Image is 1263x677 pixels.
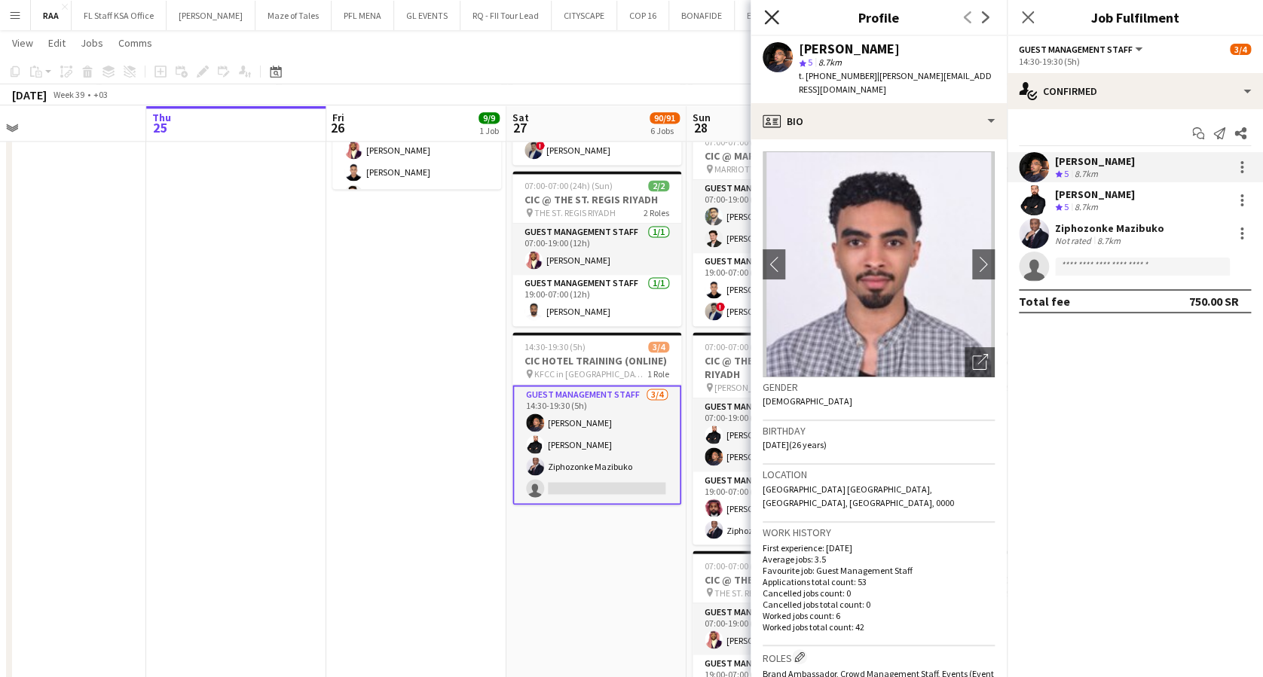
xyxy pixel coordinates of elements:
[693,471,861,544] app-card-role: Guest Management Staff2/219:00-07:00 (12h)[PERSON_NAME]Ziphozonke Mazibuko
[693,398,861,471] app-card-role: Guest Management Staff2/207:00-19:00 (12h)[PERSON_NAME][PERSON_NAME]
[693,127,861,326] app-job-card: 07:00-07:00 (24h) (Mon)4/4CIC @ MARRIOTT DQ RIYADH MARRIOTT DQ RIYADH2 RolesGuest Management Staf...
[552,1,617,30] button: CITYSCAPE
[648,341,669,352] span: 3/4
[647,368,669,380] span: 1 Role
[763,553,995,565] p: Average jobs: 3.5
[763,395,852,407] span: [DEMOGRAPHIC_DATA]
[1094,235,1124,246] div: 8.7km
[763,424,995,438] h3: Birthday
[669,1,735,30] button: BONAFIDE
[648,180,669,191] span: 2/2
[799,70,877,81] span: t. [PHONE_NUMBER]
[763,576,995,587] p: Applications total count: 53
[72,1,167,30] button: FL Staff KSA Office
[815,56,845,68] span: 8.7km
[1064,201,1069,212] span: 5
[1019,44,1133,55] span: Guest Management Staff
[693,180,861,253] app-card-role: Guest Management Staff2/207:00-19:00 (12h)[PERSON_NAME][PERSON_NAME]
[512,275,681,326] app-card-role: Guest Management Staff1/119:00-07:00 (12h)[PERSON_NAME]
[693,332,861,544] app-job-card: 07:00-07:00 (24h) (Mon)4/4CIC @ THE RITZ CARTLTON RIYADH [PERSON_NAME][GEOGRAPHIC_DATA], [GEOGRAP...
[1055,154,1135,168] div: [PERSON_NAME]
[1019,56,1251,67] div: 14:30-19:30 (5h)
[150,119,171,136] span: 25
[512,171,681,326] div: 07:00-07:00 (24h) (Sun)2/2CIC @ THE ST. REGIS RIYADH THE ST. REGIS RIYADH2 RolesGuest Management ...
[152,111,171,124] span: Thu
[48,36,66,50] span: Edit
[512,193,681,206] h3: CIC @ THE ST. REGIS RIYADH
[512,332,681,505] app-job-card: 14:30-19:30 (5h)3/4CIC HOTEL TRAINING (ONLINE) KFCC in [GEOGRAPHIC_DATA]1 RoleGuest Management St...
[460,1,552,30] button: RQ - FII Tour Lead
[705,136,794,148] span: 07:00-07:00 (24h) (Mon)
[1007,73,1263,109] div: Confirmed
[693,149,861,163] h3: CIC @ MARRIOTT DQ RIYADH
[510,119,529,136] span: 27
[50,89,87,100] span: Week 39
[644,207,669,218] span: 2 Roles
[524,341,586,352] span: 14:30-19:30 (5h)
[479,112,500,124] span: 9/9
[167,1,255,30] button: [PERSON_NAME]
[1189,294,1239,309] div: 750.00 SR
[763,649,995,665] h3: Roles
[1072,168,1101,181] div: 8.7km
[112,33,158,53] a: Comms
[965,347,995,377] div: Open photos pop-in
[512,385,681,505] app-card-role: Guest Management Staff3/414:30-19:30 (5h)[PERSON_NAME][PERSON_NAME]Ziphozonke Mazibuko
[534,207,616,218] span: THE ST. REGIS RIYADH
[763,380,995,394] h3: Gender
[735,1,830,30] button: Elevated XP - Tural
[763,542,995,553] p: First experience: [DATE]
[31,1,72,30] button: RAA
[763,621,995,633] p: Worked jobs total count: 42
[763,468,995,481] h3: Location
[799,70,992,95] span: | [PERSON_NAME][EMAIL_ADDRESS][DOMAIN_NAME]
[705,560,794,571] span: 07:00-07:00 (24h) (Mon)
[524,180,613,191] span: 07:00-07:00 (24h) (Sun)
[1072,201,1101,214] div: 8.7km
[332,70,501,274] app-card-role: Guest Management Staff8/814:00-19:00 (5h)[PERSON_NAME][PERSON_NAME] Draoui[PERSON_NAME][PERSON_NA...
[763,587,995,599] p: Cancelled jobs count: 0
[693,111,711,124] span: Sun
[693,572,861,586] h3: CIC @ THE ST. REGIS RIYADH
[763,599,995,610] p: Cancelled jobs total count: 0
[763,439,827,450] span: [DATE] (26 years)
[714,587,796,598] span: THE ST. REGIS RIYADH
[512,111,529,124] span: Sat
[714,163,799,175] span: MARRIOTT DQ RIYADH
[332,111,344,124] span: Fri
[75,33,109,53] a: Jobs
[763,565,995,576] p: Favourite job: Guest Management Staff
[479,125,499,136] div: 1 Job
[763,483,954,508] span: [GEOGRAPHIC_DATA] [GEOGRAPHIC_DATA], [GEOGRAPHIC_DATA], [GEOGRAPHIC_DATA], 0000
[255,1,332,30] button: Maze of Tales
[536,141,545,150] span: !
[512,354,681,367] h3: CIC HOTEL TRAINING (ONLINE)
[650,125,679,136] div: 6 Jobs
[751,8,1007,27] h3: Profile
[808,56,812,68] span: 5
[1055,221,1164,235] div: Ziphozonke Mazibuko
[332,1,394,30] button: PFL MENA
[693,253,861,326] app-card-role: Guest Management Staff2/219:00-07:00 (12h)[PERSON_NAME]![PERSON_NAME]
[693,354,861,381] h3: CIC @ THE RITZ CARTLTON RIYADH
[81,36,103,50] span: Jobs
[394,1,460,30] button: GL EVENTS
[763,610,995,621] p: Worked jobs count: 6
[12,36,33,50] span: View
[93,89,108,100] div: +03
[330,119,344,136] span: 26
[6,33,39,53] a: View
[118,36,152,50] span: Comms
[714,382,824,393] span: [PERSON_NAME][GEOGRAPHIC_DATA], [GEOGRAPHIC_DATA]
[1019,44,1145,55] button: Guest Management Staff
[512,224,681,275] app-card-role: Guest Management Staff1/107:00-19:00 (12h)[PERSON_NAME]
[716,302,725,311] span: !
[1019,294,1070,309] div: Total fee
[650,112,680,124] span: 90/91
[690,119,711,136] span: 28
[12,87,47,102] div: [DATE]
[1055,235,1094,246] div: Not rated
